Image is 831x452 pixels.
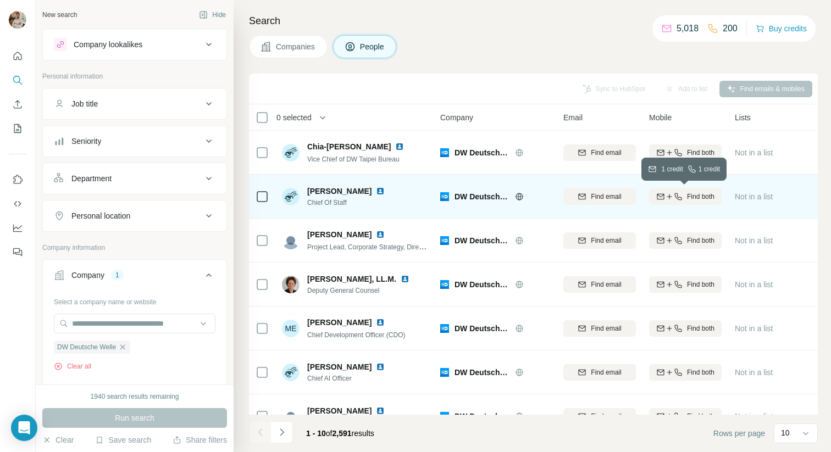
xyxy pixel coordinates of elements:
button: Job title [43,91,226,117]
span: [PERSON_NAME] [307,317,372,328]
span: Find email [591,367,621,377]
button: Find both [649,188,722,205]
p: Personal information [42,71,227,81]
div: Department [71,173,112,184]
div: Select a company name or website [54,293,215,307]
button: Use Surfe on LinkedIn [9,170,26,189]
span: Project Lead, Corporate Strategy, Directorate General [307,242,464,251]
span: Find email [591,323,621,333]
span: [PERSON_NAME], LL.M. [307,275,396,283]
button: Company lookalikes [43,31,226,58]
button: Company1 [43,262,226,293]
span: Company [440,112,473,123]
button: Find both [649,144,722,161]
span: DW Deutsche Welle [455,191,509,202]
div: Job title [71,98,98,109]
span: of [326,429,333,438]
div: New search [42,10,77,20]
button: Use Surfe API [9,194,26,214]
button: Quick start [9,46,26,66]
span: Vice Chief of DW Taipei Bureau [307,155,400,163]
button: Share filters [173,434,227,445]
span: DW Deutsche Welle [455,323,509,334]
img: LinkedIn logo [395,142,404,151]
div: Company [71,270,104,281]
span: 1 - 10 [306,429,326,438]
span: Not in a list [735,192,773,201]
p: 10 [781,427,790,438]
button: Save search [95,434,151,445]
button: Personal location [43,203,226,229]
img: Logo of DW Deutsche Welle [440,324,449,333]
span: [PERSON_NAME] [307,186,372,197]
span: Find both [687,367,714,377]
img: LinkedIn logo [376,318,385,327]
span: Not in a list [735,412,773,421]
img: Logo of DW Deutsche Welle [440,148,449,157]
span: Find both [687,236,714,245]
img: Logo of DW Deutsche Welle [440,368,449,377]
button: Find both [649,364,722,381]
span: Not in a list [735,368,773,377]
button: Find email [563,276,636,293]
span: Find both [687,148,714,158]
span: Not in a list [735,148,773,157]
img: Avatar [282,276,300,293]
img: Avatar [282,144,300,161]
span: Rows per page [713,428,765,439]
img: Avatar [282,408,300,425]
div: Seniority [71,136,101,147]
button: Find both [649,320,722,337]
div: 1 [111,270,124,280]
img: Avatar [282,232,300,249]
img: Logo of DW Deutsche Welle [440,412,449,421]
h4: Search [249,13,818,29]
span: Mobile [649,112,672,123]
div: Company lookalikes [74,39,142,50]
button: Find email [563,408,636,425]
span: 0 selected [276,112,312,123]
img: LinkedIn logo [376,406,385,415]
span: Companies [276,41,316,52]
span: Find email [591,192,621,202]
span: Find both [687,323,714,333]
span: DW Deutsche Welle [455,235,509,246]
span: [PERSON_NAME] [307,405,372,416]
span: Email [563,112,583,123]
span: Find email [591,280,621,289]
div: 1940 search results remaining [91,392,179,401]
span: 2,591 [333,429,352,438]
button: Find email [563,144,636,161]
img: LinkedIn logo [401,275,409,283]
img: Avatar [9,11,26,29]
span: Deputy General Counsel [307,286,423,295]
span: Chief Of Staff [307,198,398,208]
span: Chief Development Officer (CDO) [307,331,406,339]
span: results [306,429,374,438]
div: Open Intercom Messenger [11,415,37,441]
span: Chia-[PERSON_NAME] [307,141,391,152]
p: 200 [723,22,738,35]
button: Find email [563,232,636,249]
span: Find email [591,148,621,158]
button: Feedback [9,242,26,262]
button: Seniority [43,128,226,154]
button: My lists [9,119,26,138]
button: Dashboard [9,218,26,238]
span: Not in a list [735,280,773,289]
button: Find email [563,364,636,381]
span: DW Deutsche Welle [455,147,509,158]
span: Chief AI Officer [307,373,398,383]
span: Find both [687,411,714,421]
span: Find both [687,280,714,289]
img: LinkedIn logo [376,362,385,371]
p: 5,018 [677,22,699,35]
span: DW Deutsche Welle [455,367,509,378]
button: Navigate to next page [271,421,293,443]
button: Find both [649,276,722,293]
button: Find email [563,320,636,337]
span: [PERSON_NAME] [307,229,372,240]
span: DW Deutsche Welle [455,411,509,422]
img: LinkedIn logo [376,187,385,196]
span: Not in a list [735,324,773,333]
